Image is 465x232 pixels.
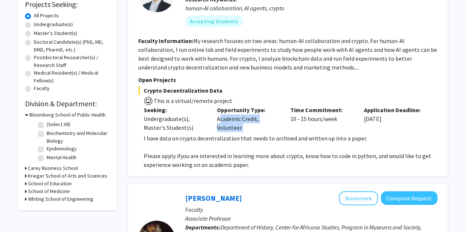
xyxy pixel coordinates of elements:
[34,38,110,54] label: Doctoral Candidate(s) (PhD, MD, DMD, PharmD, etc.)
[144,106,206,114] p: Seeking:
[138,86,437,95] span: Crypto Decentralization Data
[28,195,93,203] h3: Whiting School of Engineering
[34,85,50,92] label: Faculty
[185,224,221,231] b: Departments:
[144,135,367,142] span: I have data on crypto decentralization that needs to archived and written up into a paper.
[34,69,110,85] label: Medical Resident(s) / Medical Fellow(s)
[138,37,193,44] b: Faculty Information:
[358,106,432,132] div: [DATE]
[153,97,232,104] span: This is a virtual/remote project
[144,152,431,168] span: you are interested in learning more about crypto, know how to code in python, and would like to g...
[144,114,206,132] div: Undergraduate(s), Master's Student(s)
[28,172,107,180] h3: Krieger School of Arts and Sciences
[34,12,59,19] label: All Projects
[47,121,70,128] label: (Select All)
[339,191,378,205] button: Add Jessica Marie Johnson to Bookmarks
[28,188,70,195] h3: School of Medicine
[6,199,31,226] iframe: Chat
[217,106,279,114] p: Opportunity Type:
[47,129,108,145] label: Biochemistry and Molecular Biology
[185,205,437,214] p: Faculty
[34,54,110,69] label: Postdoctoral Researcher(s) / Research Staff
[290,106,353,114] p: Time Commitment:
[34,21,73,28] label: Undergraduate(s)
[28,164,78,172] h3: Carey Business School
[285,106,358,132] div: 10 - 15 hours/week
[185,214,437,223] p: Associate Professor
[138,75,437,84] p: Open Projects
[25,99,110,108] h2: Division & Department:
[185,15,243,27] mat-chip: Accepting Students
[144,151,437,169] p: Please apply if
[381,191,437,205] button: Compose Request to Jessica Marie Johnson
[364,106,426,114] p: Application Deadline:
[34,29,77,37] label: Master's Student(s)
[47,154,76,161] label: Mental Health
[185,193,242,203] a: [PERSON_NAME]
[29,111,105,119] h3: Bloomberg School of Public Health
[28,180,72,188] h3: School of Education
[138,37,437,71] fg-read-more: My research focuses on two areas: human-AI collaboration and crypto. For human-AI collaboration, ...
[47,145,77,153] label: Epidemiology
[211,106,285,132] div: Academic Credit, Volunteer
[185,4,437,13] div: human-AI collaboration, AI agents, crypto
